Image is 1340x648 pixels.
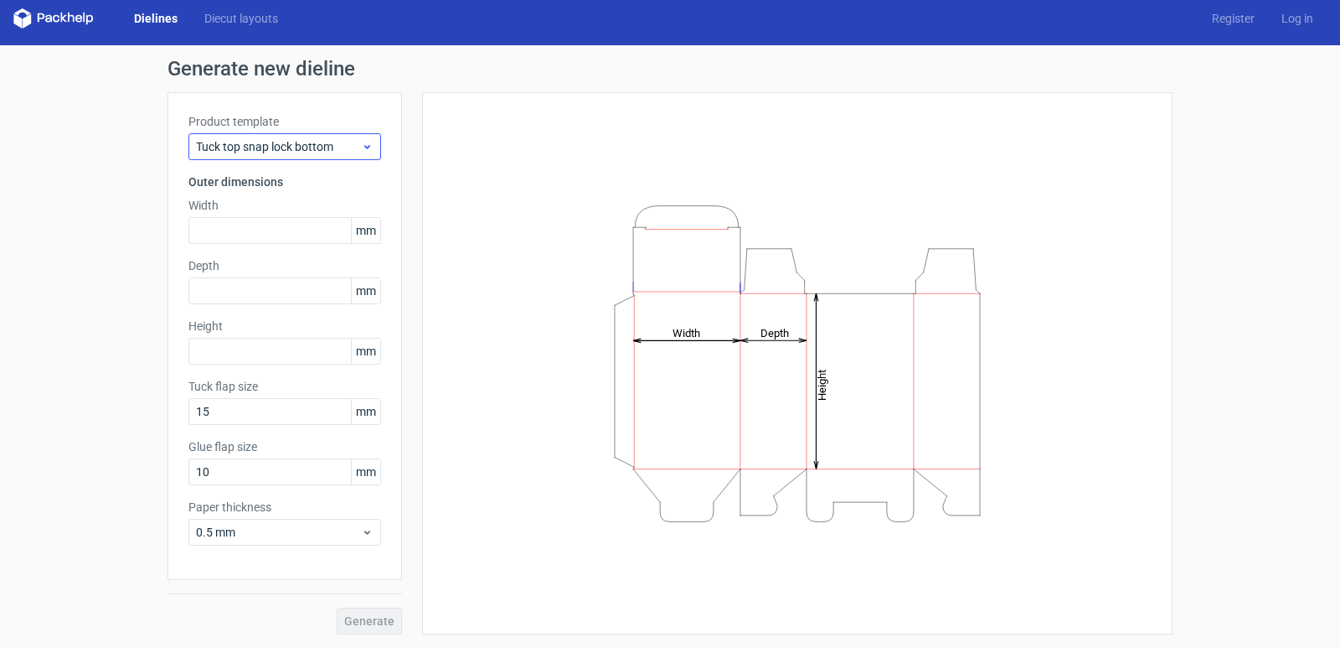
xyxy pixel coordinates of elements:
[188,438,381,455] label: Glue flap size
[188,197,381,214] label: Width
[167,59,1172,79] h1: Generate new dieline
[351,339,380,364] span: mm
[188,499,381,516] label: Paper thickness
[673,326,700,339] tspan: Width
[351,218,380,243] span: mm
[188,257,381,274] label: Depth
[351,459,380,485] span: mm
[121,10,191,27] a: Dielines
[188,113,381,130] label: Product template
[188,378,381,395] label: Tuck flap size
[188,318,381,334] label: Height
[816,369,828,400] tspan: Height
[196,524,361,541] span: 0.5 mm
[351,278,380,303] span: mm
[760,326,789,339] tspan: Depth
[351,399,380,424] span: mm
[188,174,381,190] h3: Outer dimensions
[1268,10,1327,27] a: Log in
[191,10,291,27] a: Diecut layouts
[1198,10,1268,27] a: Register
[196,138,361,155] span: Tuck top snap lock bottom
